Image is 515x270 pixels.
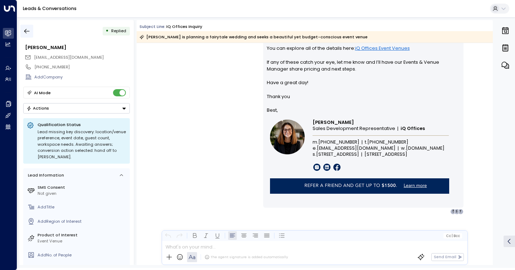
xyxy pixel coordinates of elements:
span: Cc Bcc [446,234,460,238]
p: Best, [267,107,460,114]
div: AddTitle [38,204,127,210]
font: | [398,145,399,151]
span: e. [313,145,317,151]
div: Lead missing key discovery: location/venue preference, event date, guest count, workspace needs. ... [38,129,126,160]
button: Actions [23,103,130,114]
div: • [106,26,109,36]
span: [STREET_ADDRESS] [316,151,359,157]
span: [EMAIL_ADDRESS][DOMAIN_NAME] [34,54,104,60]
button: Redo [175,231,184,240]
a: iQ Offices Event Venues [355,45,410,52]
p: Qualification Status [38,122,126,127]
div: T [458,209,463,214]
span: t. [365,139,367,145]
span: Sales Development Representative [313,126,395,131]
div: Event Venue [38,238,127,244]
span: | [452,234,453,238]
span: Subject Line: [139,24,166,29]
div: Actions [26,106,49,111]
span: kontostasia71@gmail.com [34,54,104,61]
a: iQ Offices [401,126,425,131]
div: Lead Information [26,172,64,178]
button: Cc|Bcc [443,233,462,238]
div: AddNo. of People [38,252,127,258]
div: Button group with a nested menu [23,103,130,114]
font: | [362,139,363,145]
span: m. [313,139,318,145]
span: w. [401,145,406,151]
div: iQ Offices Inquiry [166,24,202,30]
div: 5 [450,209,456,214]
div: Not given [38,191,127,197]
div: [PERSON_NAME] is planning a fairytale wedding and seeks a beautiful yet budget-conscious event venue [139,33,368,40]
div: [PERSON_NAME] [25,44,129,51]
font: | [397,126,398,132]
span: s. [313,151,316,157]
div: [PHONE_NUMBER] [34,64,129,70]
font: | [361,151,362,158]
div: AI Mode [34,89,51,96]
div: S [454,209,460,214]
span: [STREET_ADDRESS] [364,151,407,157]
span: Replied [111,28,126,34]
span: [PERSON_NAME] [313,120,354,125]
a: Leads & Conversations [23,5,77,11]
label: SMS Consent [38,184,127,191]
button: Undo [164,231,172,240]
a: [EMAIL_ADDRESS][DOMAIN_NAME] [317,145,396,151]
div: The agent signature is added automatically [205,255,288,260]
a: [DOMAIN_NAME] [406,145,445,151]
div: AddCompany [34,74,129,80]
a: [PHONE_NUMBER] [318,139,359,145]
div: AddRegion of Interest [38,218,127,225]
label: Product of Interest [38,232,127,238]
a: [PHONE_NUMBER] [367,139,408,145]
